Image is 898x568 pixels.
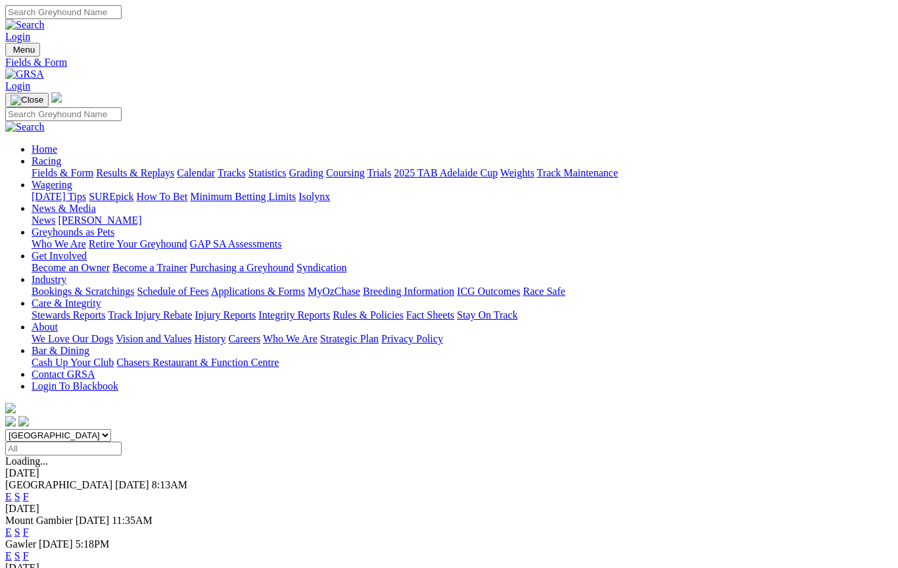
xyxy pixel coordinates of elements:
a: Care & Integrity [32,297,101,309]
a: S [14,527,20,538]
a: Stewards Reports [32,309,105,321]
a: Results & Replays [96,167,174,178]
a: Who We Are [263,333,318,344]
a: Schedule of Fees [137,286,208,297]
a: Syndication [296,262,346,273]
a: History [194,333,225,344]
a: S [14,491,20,502]
a: Login To Blackbook [32,380,118,392]
img: Close [11,95,43,105]
input: Search [5,5,122,19]
div: Greyhounds as Pets [32,238,893,250]
a: E [5,550,12,561]
a: Chasers Restaurant & Function Centre [116,357,279,368]
a: GAP SA Assessments [190,238,282,249]
div: Industry [32,286,893,297]
span: Gawler [5,538,36,550]
a: Get Involved [32,250,87,261]
img: Search [5,19,45,31]
span: 11:35AM [112,515,153,526]
a: Racing [32,155,61,167]
a: Wagering [32,179,72,190]
a: Fact Sheets [406,309,454,321]
img: twitter.svg [18,416,29,426]
a: Purchasing a Greyhound [190,262,294,273]
a: Minimum Betting Limits [190,191,296,202]
img: GRSA [5,68,44,80]
div: News & Media [32,215,893,226]
a: MyOzChase [308,286,360,297]
a: Vision and Values [116,333,191,344]
a: Fields & Form [5,57,893,68]
span: Loading... [5,455,48,467]
a: Injury Reports [195,309,256,321]
a: E [5,527,12,538]
a: S [14,550,20,561]
a: F [23,491,29,502]
a: Grading [289,167,323,178]
a: F [23,550,29,561]
span: [DATE] [39,538,73,550]
button: Toggle navigation [5,43,40,57]
a: Statistics [248,167,287,178]
a: Track Maintenance [537,167,618,178]
a: Race Safe [523,286,565,297]
a: Bookings & Scratchings [32,286,134,297]
a: 2025 TAB Adelaide Cup [394,167,498,178]
a: Login [5,31,30,42]
div: Bar & Dining [32,357,893,369]
a: Rules & Policies [333,309,404,321]
a: Greyhounds as Pets [32,226,114,238]
a: Coursing [326,167,365,178]
a: News [32,215,55,226]
a: Breeding Information [363,286,454,297]
div: Wagering [32,191,893,203]
a: Strategic Plan [320,333,379,344]
a: Applications & Forms [211,286,305,297]
div: [DATE] [5,467,893,479]
div: Care & Integrity [32,309,893,321]
a: [PERSON_NAME] [58,215,141,226]
a: We Love Our Dogs [32,333,113,344]
div: Racing [32,167,893,179]
a: Who We Are [32,238,86,249]
div: About [32,333,893,345]
a: Careers [228,333,260,344]
a: Contact GRSA [32,369,95,380]
a: Isolynx [298,191,330,202]
a: Trials [367,167,391,178]
span: [GEOGRAPHIC_DATA] [5,479,112,490]
a: Weights [500,167,534,178]
a: About [32,321,58,332]
img: facebook.svg [5,416,16,426]
a: Bar & Dining [32,345,89,356]
a: ICG Outcomes [457,286,520,297]
a: News & Media [32,203,96,214]
div: [DATE] [5,503,893,515]
input: Search [5,107,122,121]
a: Become an Owner [32,262,110,273]
a: [DATE] Tips [32,191,86,202]
span: Mount Gambier [5,515,73,526]
span: [DATE] [115,479,149,490]
a: Cash Up Your Club [32,357,114,368]
img: Search [5,121,45,133]
a: Integrity Reports [258,309,330,321]
a: F [23,527,29,538]
a: Industry [32,274,66,285]
a: SUREpick [89,191,133,202]
a: Stay On Track [457,309,517,321]
input: Select date [5,442,122,455]
a: How To Bet [137,191,188,202]
a: Retire Your Greyhound [89,238,187,249]
a: Privacy Policy [381,333,443,344]
img: logo-grsa-white.png [5,403,16,413]
a: Calendar [177,167,215,178]
div: Get Involved [32,262,893,274]
button: Toggle navigation [5,93,49,107]
a: Become a Trainer [112,262,187,273]
span: [DATE] [76,515,110,526]
span: 8:13AM [152,479,187,490]
a: Tracks [218,167,246,178]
